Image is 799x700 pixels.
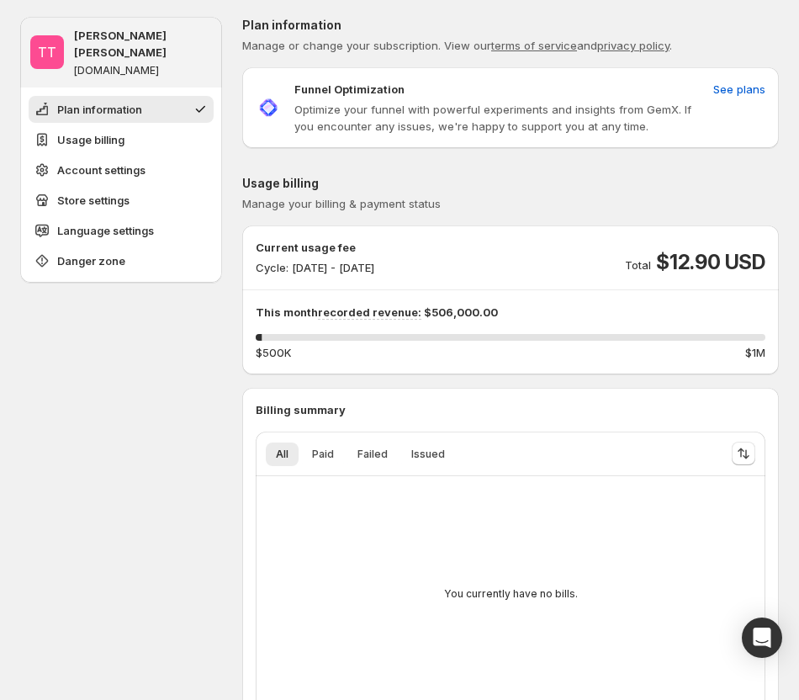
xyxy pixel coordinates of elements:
[411,448,445,461] span: Issued
[597,39,669,52] a: privacy policy
[57,101,142,118] span: Plan information
[30,35,64,69] span: Tanya Tanya
[256,239,374,256] p: Current usage fee
[29,247,214,274] button: Danger zone
[732,442,755,465] button: Sort the results
[276,448,288,461] span: All
[29,126,214,153] button: Usage billing
[29,217,214,244] button: Language settings
[29,156,214,183] button: Account settings
[57,192,130,209] span: Store settings
[256,401,765,418] p: Billing summary
[57,252,125,269] span: Danger zone
[38,44,56,61] text: TT
[74,27,212,61] p: [PERSON_NAME] [PERSON_NAME]
[74,64,159,77] p: [DOMAIN_NAME]
[242,175,779,192] p: Usage billing
[256,95,281,120] img: Funnel Optimization
[242,197,441,210] span: Manage your billing & payment status
[242,39,672,52] span: Manage or change your subscription. View our and .
[625,257,651,273] p: Total
[294,101,706,135] p: Optimize your funnel with powerful experiments and insights from GemX. If you encounter any issue...
[318,305,421,320] span: recorded revenue:
[312,448,334,461] span: Paid
[491,39,577,52] a: terms of service
[742,618,782,658] div: Open Intercom Messenger
[713,81,765,98] span: See plans
[57,222,154,239] span: Language settings
[256,344,291,361] span: $500K
[357,448,388,461] span: Failed
[29,187,214,214] button: Store settings
[57,162,146,178] span: Account settings
[256,259,374,276] p: Cycle: [DATE] - [DATE]
[745,344,765,361] span: $1M
[703,76,775,103] button: See plans
[256,304,765,321] p: This month $506,000.00
[242,17,779,34] p: Plan information
[57,131,124,148] span: Usage billing
[29,96,214,123] button: Plan information
[656,249,765,276] span: $12.90 USD
[444,587,578,601] p: You currently have no bills.
[294,81,405,98] p: Funnel Optimization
